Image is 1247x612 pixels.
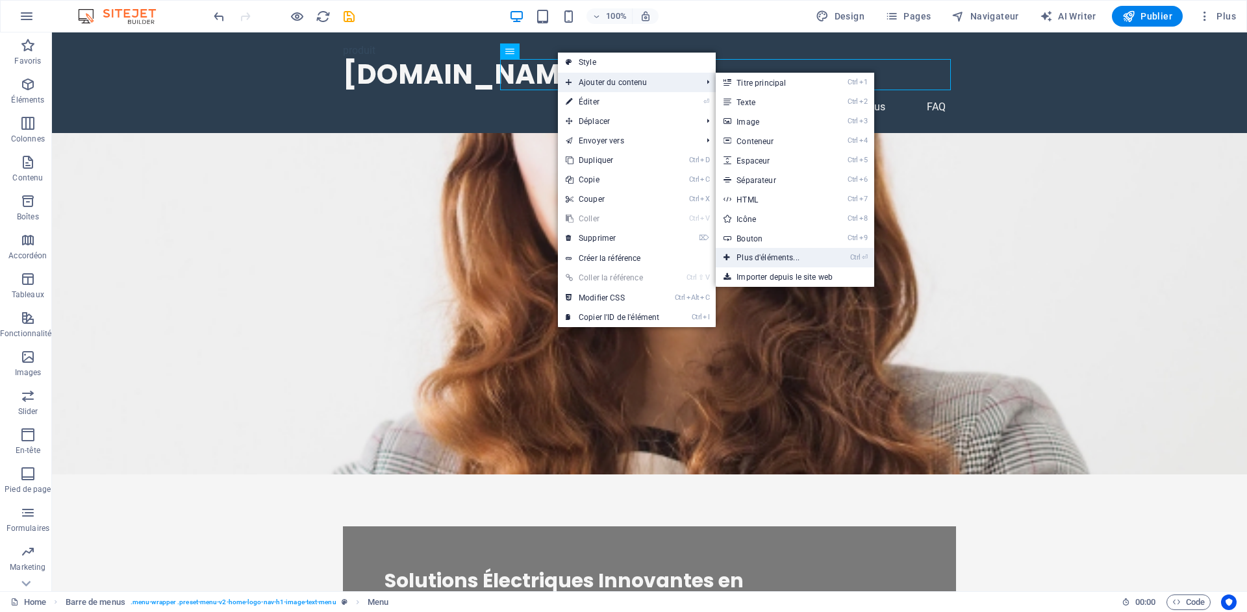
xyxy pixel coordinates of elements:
span: AI Writer [1040,10,1096,23]
i: Cet élément est une présélection personnalisable. [342,598,347,606]
a: Cliquez pour annuler la sélection. Double-cliquez pour ouvrir Pages. [10,594,46,610]
a: Créer la référence [558,249,716,268]
a: Ctrl5Espaceur [716,151,825,170]
span: Ajouter du contenu [558,73,696,92]
button: reload [315,8,331,24]
p: Contenu [12,173,43,183]
p: Tableaux [12,289,44,300]
h6: 100% [606,8,627,24]
i: Ctrl [689,156,699,164]
button: Usercentrics [1221,594,1237,610]
i: 5 [859,156,868,164]
p: Pied de page [5,484,51,495]
i: Lors du redimensionnement, ajuster automatiquement le niveau de zoom en fonction de l'appareil sé... [640,10,651,22]
i: 6 [859,175,868,184]
i: Ctrl [848,136,858,145]
p: Éléments [11,95,44,105]
i: Enregistrer (Ctrl+S) [342,9,357,24]
i: Ctrl [689,195,699,203]
span: Cliquez pour sélectionner. Double-cliquez pour modifier. [66,594,125,610]
a: CtrlCCopie [558,170,667,190]
nav: breadcrumb [66,594,389,610]
span: 00 00 [1135,594,1155,610]
i: Ctrl [848,78,858,86]
span: Design [816,10,864,23]
a: CtrlICopier l'ID de l'élément [558,308,667,327]
p: Slider [18,406,38,417]
i: ⏎ [703,97,709,106]
a: CtrlDDupliquer [558,151,667,170]
i: Ctrl [848,214,858,223]
a: ⏎Éditer [558,92,667,112]
i: Ctrl [686,273,697,282]
i: 3 [859,117,868,125]
i: 2 [859,97,868,106]
i: 7 [859,195,868,203]
a: Ctrl3Image [716,112,825,131]
span: Publier [1122,10,1172,23]
a: Style [558,53,716,72]
a: Envoyer vers [558,131,696,151]
button: Navigateur [946,6,1024,27]
p: Colonnes [11,134,45,144]
i: Ctrl [848,195,858,203]
i: C [700,175,709,184]
a: Ctrl4Conteneur [716,131,825,151]
i: ⏎ [862,253,868,262]
i: Ctrl [689,175,699,184]
i: Ctrl [848,175,858,184]
p: En-tête [16,445,40,456]
i: 1 [859,78,868,86]
a: Ctrl8Icône [716,209,825,228]
i: Ctrl [848,117,858,125]
button: AI Writer [1035,6,1102,27]
button: save [341,8,357,24]
p: Marketing [10,562,45,572]
span: Plus [1198,10,1236,23]
a: Importer depuis le site web [716,267,874,287]
span: Code [1172,594,1205,610]
a: Ctrl7HTML [716,190,825,209]
p: Favoris [14,56,41,66]
img: Editor Logo [75,8,172,24]
button: Publier [1112,6,1183,27]
i: Annuler : Supprimer les éléments (Ctrl+Z) [212,9,227,24]
i: C [700,293,709,302]
a: ⌦Supprimer [558,228,667,248]
span: : [1144,597,1146,607]
i: ⌦ [699,234,709,242]
i: Actualiser la page [316,9,331,24]
button: Cliquez ici pour quitter le mode Aperçu et poursuivre l'édition. [289,8,305,24]
p: Boîtes [17,212,39,222]
a: Ctrl9Bouton [716,228,825,248]
span: Déplacer [558,112,696,131]
button: 100% [586,8,633,24]
i: Ctrl [848,97,858,106]
i: Ctrl [675,293,685,302]
a: Ctrl2Texte [716,92,825,112]
i: V [705,273,709,282]
i: Alt [686,293,699,302]
a: Ctrl6Séparateur [716,170,825,190]
i: Ctrl [848,156,858,164]
span: Cliquez pour sélectionner. Double-cliquez pour modifier. [368,594,388,610]
i: V [700,214,709,223]
a: CtrlXCouper [558,190,667,209]
button: Design [811,6,870,27]
p: Images [15,367,42,378]
i: Ctrl [850,253,861,262]
button: Code [1166,594,1211,610]
i: D [700,156,709,164]
i: I [703,313,709,321]
button: Pages [880,6,936,27]
a: Ctrl1Titre principal [716,73,825,92]
i: 4 [859,136,868,145]
a: CtrlAltCModifier CSS [558,288,667,308]
i: Ctrl [689,214,699,223]
i: Ctrl [692,313,702,321]
a: CtrlVColler [558,209,667,228]
i: ⇧ [698,273,704,282]
span: Pages [885,10,931,23]
i: X [700,195,709,203]
p: Accordéon [8,251,47,261]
